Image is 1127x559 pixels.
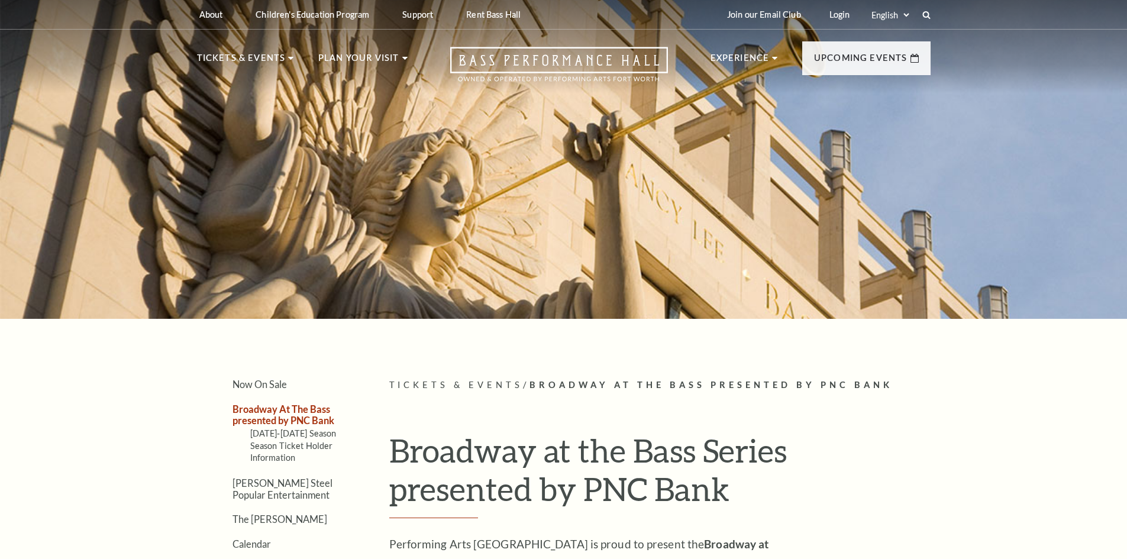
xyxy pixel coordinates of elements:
p: / [389,378,931,393]
a: Season Ticket Holder Information [250,441,333,463]
a: Broadway At The Bass presented by PNC Bank [232,403,334,426]
a: [PERSON_NAME] Steel Popular Entertainment [232,477,332,500]
p: Tickets & Events [197,51,286,72]
p: Upcoming Events [814,51,908,72]
h1: Broadway at the Bass Series presented by PNC Bank [389,431,931,518]
p: Experience [711,51,770,72]
p: Plan Your Visit [318,51,399,72]
a: Calendar [232,538,271,550]
p: Rent Bass Hall [466,9,521,20]
p: Support [402,9,433,20]
a: Now On Sale [232,379,287,390]
p: Children's Education Program [256,9,369,20]
select: Select: [869,9,911,21]
a: [DATE]-[DATE] Season [250,428,337,438]
a: The [PERSON_NAME] [232,513,327,525]
span: Tickets & Events [389,380,524,390]
p: About [199,9,223,20]
span: Broadway At The Bass presented by PNC Bank [529,380,893,390]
